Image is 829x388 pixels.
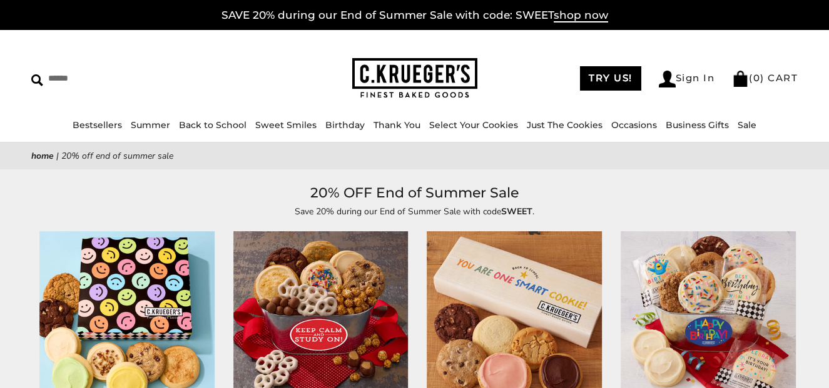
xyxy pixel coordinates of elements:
a: Bestsellers [73,119,122,131]
a: (0) CART [732,72,798,84]
a: Just The Cookies [527,119,603,131]
a: Select Your Cookies [429,119,518,131]
a: Back to School [179,119,247,131]
span: | [56,150,59,162]
strong: SWEET [501,206,532,217]
span: 20% OFF End of Summer Sale [61,150,173,162]
a: TRY US! [580,66,641,91]
nav: breadcrumbs [31,149,798,163]
a: Business Gifts [666,119,729,131]
a: Birthday [325,119,365,131]
img: Account [659,71,676,87]
a: Sweet Smiles [255,119,317,131]
img: Search [31,74,43,86]
a: Thank You [374,119,420,131]
a: Sign In [659,71,715,87]
a: Home [31,150,54,162]
p: Save 20% during our End of Summer Sale with code . [127,204,703,219]
a: Occasions [611,119,657,131]
a: Sale [738,119,756,131]
img: Bag [732,71,749,87]
a: SAVE 20% during our End of Summer Sale with code: SWEETshop now [221,9,608,22]
img: C.KRUEGER'S [352,58,477,99]
input: Search [31,69,208,88]
span: 0 [753,72,761,84]
a: Summer [131,119,170,131]
h1: 20% OFF End of Summer Sale [50,182,779,204]
span: shop now [554,9,608,22]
